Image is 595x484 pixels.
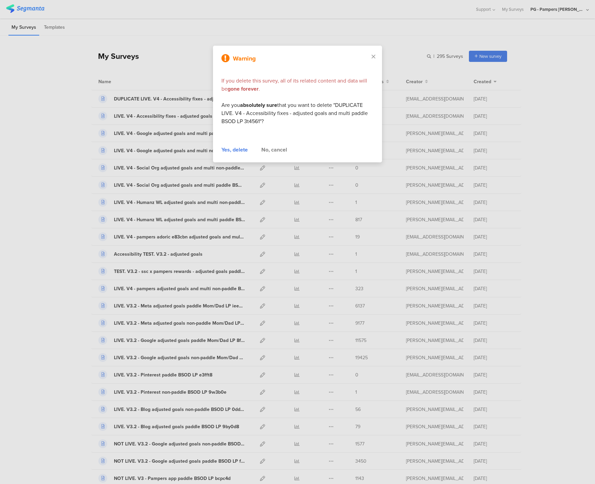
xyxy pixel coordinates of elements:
[233,54,256,63] span: Warning
[221,146,248,154] div: Yes, delete
[221,77,368,125] span: Are you that you want to delete "DUPLICATE LIVE. V4 - Accessibility fixes - adjusted goals and mu...
[228,85,259,93] b: gone forever
[240,101,277,109] b: absolutely sure
[221,77,367,93] span: If you delete this survey, all of its related content and data will be .
[261,146,287,154] div: No, cancel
